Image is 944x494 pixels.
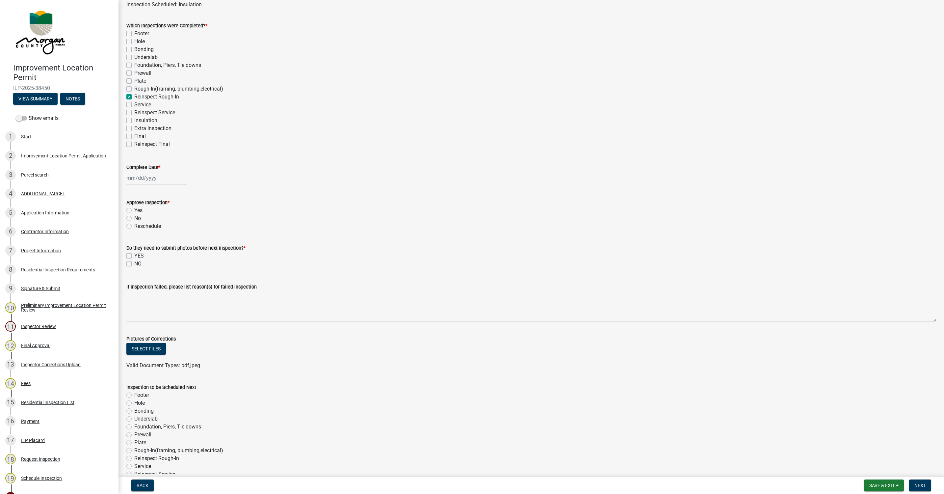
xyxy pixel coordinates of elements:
[5,473,16,483] div: 19
[21,267,95,272] div: Residential Inspection Requirements
[5,416,16,426] div: 16
[21,476,62,480] div: Schedule Inspection
[21,324,56,329] div: Inspector Review
[126,165,160,170] label: Complete Date
[134,30,149,38] label: Footer
[13,85,105,91] span: ILP-2025-38450
[131,480,154,491] button: Back
[21,153,106,158] div: Improvement Location Permit Application
[134,117,157,124] label: Insulation
[5,378,16,389] div: 14
[21,286,60,291] div: Signature & Submit
[126,201,170,205] label: Approve Inspection
[134,454,179,462] label: Reinspect Rough-In
[5,245,16,256] div: 7
[5,340,16,351] div: 12
[134,431,151,439] label: Prewall
[134,462,151,470] label: Service
[126,246,246,251] label: Do they need to submit photos before next inspection?
[5,359,16,370] div: 13
[5,207,16,218] div: 5
[134,38,145,45] label: Hole
[5,397,16,408] div: 15
[137,483,148,488] span: Back
[5,454,16,464] div: 18
[21,248,61,253] div: Project Information
[869,483,895,488] span: Save & Exit
[126,171,187,185] input: mm/dd/yyyy
[5,264,16,275] div: 8
[134,85,223,93] label: Rough-In(framing, plumbing,electrical)
[134,124,171,132] label: Extra Inspection
[126,385,196,390] label: Inspection to be Scheduled Next
[5,151,16,161] div: 2
[134,140,170,148] label: Reinspect Final
[5,226,16,237] div: 6
[5,321,16,332] div: 11
[60,96,85,102] wm-modal-confirm: Notes
[16,114,59,122] label: Show emails
[5,188,16,199] div: 4
[134,399,145,407] label: Hole
[21,381,31,386] div: Fees
[21,438,45,443] div: ILP Placard
[126,24,207,28] label: Which Inspections Were Completed?
[13,63,113,82] h4: Improvement Location Permit
[21,343,50,348] div: Final Approval
[134,109,175,117] label: Reinspect Service
[21,362,81,367] div: Inspector Corrections Upload
[134,53,158,61] label: Underslab
[134,206,143,214] label: Yes
[134,260,142,268] label: NO
[134,101,151,109] label: Service
[13,7,66,56] img: Morgan County, Indiana
[5,283,16,294] div: 9
[914,483,926,488] span: Next
[134,407,154,415] label: Bonding
[134,222,161,230] label: Reschedule
[134,415,158,423] label: Underslab
[21,173,49,177] div: Parcel search
[134,69,151,77] label: Prewall
[134,447,223,454] label: Rough-In(framing, plumbing,electrical)
[864,480,904,491] button: Save & Exit
[21,457,60,461] div: Request Inspection
[126,362,200,369] span: Valid Document Types: pdf,jpeg
[134,252,144,260] label: YES
[60,93,85,105] button: Notes
[909,480,931,491] button: Next
[5,435,16,446] div: 17
[21,191,65,196] div: ADDITIONAL PARCEL
[21,303,108,312] div: Preliminary Improvement Location Permit Review
[21,400,74,405] div: Residential Inspection List
[134,470,175,478] label: Reinspect Service
[134,45,154,53] label: Bonding
[134,439,146,447] label: Plate
[134,77,146,85] label: Plate
[5,170,16,180] div: 3
[134,423,201,431] label: Foundation, Piers, Tie downs
[126,343,166,355] button: Select files
[5,131,16,142] div: 1
[21,134,31,139] div: Start
[134,391,149,399] label: Footer
[126,1,936,9] p: Inspection Scheduled: Insulation
[134,93,179,101] label: Reinspect Rough-In
[21,419,39,424] div: Payment
[5,302,16,313] div: 10
[126,337,176,342] label: Pictures of Corrections
[134,61,201,69] label: Foundation, Piers, Tie downs
[13,93,58,105] button: View Summary
[21,229,69,234] div: Contractor Information
[126,285,257,289] label: If inspection failed, please list reason(s) for failed inspection
[134,214,141,222] label: No
[21,210,69,215] div: Application Information
[13,96,58,102] wm-modal-confirm: Summary
[134,132,146,140] label: Final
